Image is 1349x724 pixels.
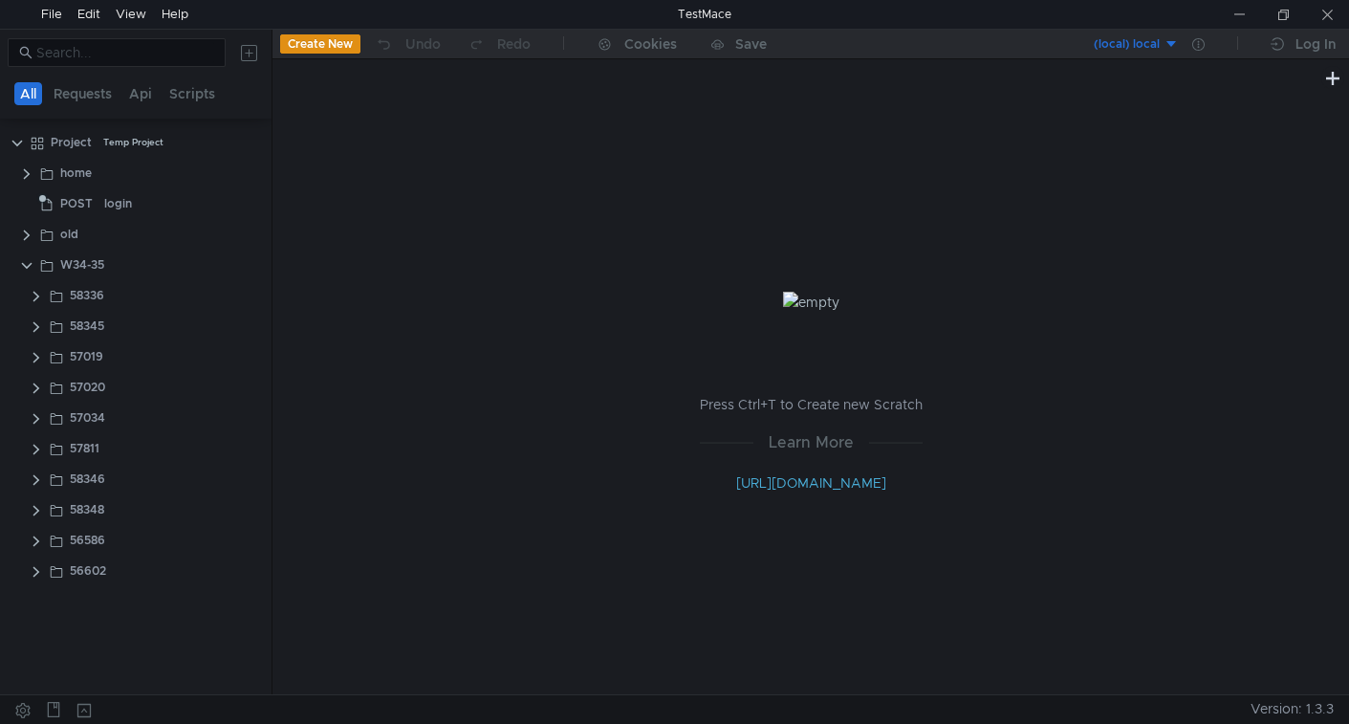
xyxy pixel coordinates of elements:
[700,393,923,416] p: Press Ctrl+T to Create new Scratch
[624,33,677,55] div: Cookies
[48,82,118,105] button: Requests
[70,342,103,371] div: 57019
[783,292,839,313] img: empty
[163,82,221,105] button: Scripts
[1251,695,1334,723] span: Version: 1.3.3
[103,128,163,157] div: Temp Project
[51,128,92,157] div: Project
[36,42,214,63] input: Search...
[70,373,105,402] div: 57020
[70,404,105,432] div: 57034
[70,557,106,585] div: 56602
[123,82,158,105] button: Api
[60,251,104,279] div: W34-35
[14,82,42,105] button: All
[753,430,869,454] span: Learn More
[454,30,544,58] button: Redo
[405,33,441,55] div: Undo
[1295,33,1336,55] div: Log In
[70,281,104,310] div: 58336
[280,34,360,54] button: Create New
[60,189,93,218] span: POST
[104,189,132,218] div: login
[736,474,886,492] a: [URL][DOMAIN_NAME]
[1046,29,1179,59] button: (local) local
[60,159,92,187] div: home
[70,312,104,340] div: 58345
[1094,35,1160,54] div: (local) local
[70,526,105,555] div: 56586
[360,30,454,58] button: Undo
[70,434,99,463] div: 57811
[497,33,531,55] div: Redo
[70,495,104,524] div: 58348
[70,465,105,494] div: 58346
[60,220,78,249] div: old
[735,37,767,51] div: Save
